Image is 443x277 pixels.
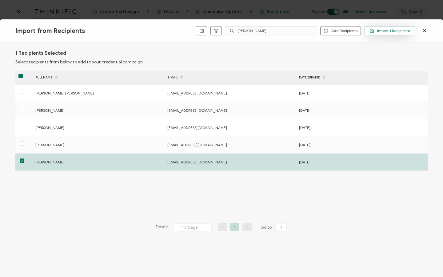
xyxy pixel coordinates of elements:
span: [EMAIL_ADDRESS][DOMAIN_NAME] [167,160,227,164]
span: [PERSON_NAME] [35,143,64,147]
span: Select recipients from below to add to your credential campaign. [15,59,144,65]
span: Total 5 [155,223,169,232]
span: Go to [261,223,288,232]
span: [EMAIL_ADDRESS][DOMAIN_NAME] [167,143,227,147]
div: FULL NAME [32,72,164,83]
span: [PERSON_NAME] [35,125,64,130]
span: [EMAIL_ADDRESS][DOMAIN_NAME] [167,125,227,130]
iframe: Chat Widget [412,247,443,277]
span: [PERSON_NAME] [PERSON_NAME] [35,91,94,95]
span: [PERSON_NAME] [35,160,64,164]
button: Add Recipients [320,26,361,35]
h1: 1 Recipients Selected [15,50,66,56]
span: [DATE] [299,160,310,164]
span: [DATE] [299,108,310,113]
input: Select [173,223,212,232]
span: [PERSON_NAME] [35,108,64,113]
input: Search [225,26,317,35]
span: [DATE] [299,125,310,130]
div: E-MAIL [164,72,296,83]
span: [EMAIL_ADDRESS][DOMAIN_NAME] [167,108,227,113]
button: Import 1 Recipients [364,26,415,35]
li: 1 [230,223,239,231]
span: [EMAIL_ADDRESS][DOMAIN_NAME] [167,91,227,95]
span: [DATE] [299,91,310,95]
span: [DATE] [299,143,310,147]
span: Import 1 Recipients [369,29,410,33]
div: DATE CREATED [296,72,428,83]
span: Import from Recipients [15,27,85,35]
